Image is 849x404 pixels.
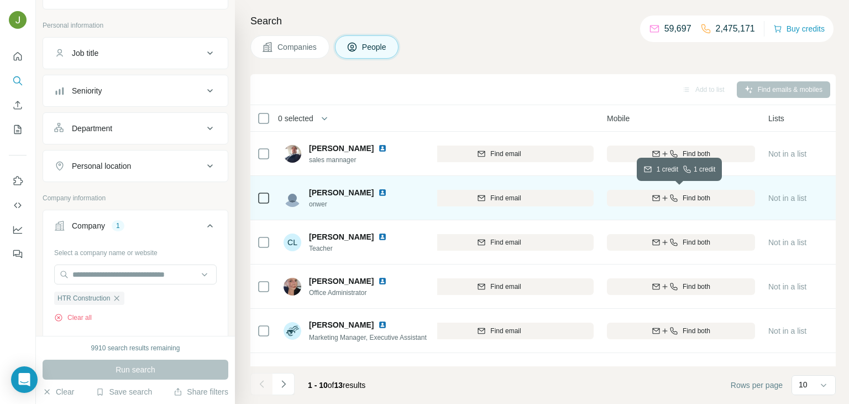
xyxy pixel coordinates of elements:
[309,365,374,374] span: [PERSON_NAME]
[799,379,808,390] p: 10
[683,149,710,159] span: Find both
[174,386,228,397] button: Share filters
[278,113,313,124] span: 0 selected
[43,193,228,203] p: Company information
[11,366,38,393] div: Open Intercom Messenger
[683,326,710,336] span: Find both
[768,194,806,203] span: Not in a list
[309,143,374,154] span: [PERSON_NAME]
[490,282,521,292] span: Find email
[72,123,112,134] div: Department
[607,278,755,295] button: Find both
[43,115,228,142] button: Department
[731,380,783,391] span: Rows per page
[284,234,301,251] div: CL
[72,220,105,231] div: Company
[308,381,365,390] span: results
[378,277,387,286] img: LinkedIn logo
[334,381,343,390] span: 13
[607,190,755,206] button: Find both
[72,48,98,59] div: Job title
[112,221,124,231] div: 1
[607,234,755,251] button: Find both
[91,343,180,353] div: 9910 search results remaining
[9,71,27,91] button: Search
[768,282,806,291] span: Not in a list
[272,373,295,395] button: Navigate to next page
[309,199,400,209] span: onwer
[768,238,806,247] span: Not in a list
[43,40,228,66] button: Job title
[9,171,27,191] button: Use Surfe on LinkedIn
[607,113,630,124] span: Mobile
[284,189,301,207] img: Avatar
[378,320,387,329] img: LinkedIn logo
[9,195,27,215] button: Use Surfe API
[405,323,594,339] button: Find email
[284,145,301,163] img: Avatar
[43,153,228,179] button: Personal location
[405,234,594,251] button: Find email
[43,77,228,104] button: Seniority
[378,144,387,153] img: LinkedIn logo
[250,13,836,29] h4: Search
[490,149,521,159] span: Find email
[309,276,374,287] span: [PERSON_NAME]
[607,323,755,339] button: Find both
[716,22,755,35] p: 2,475,171
[9,11,27,29] img: Avatar
[284,366,301,384] img: Avatar
[683,282,710,292] span: Find both
[405,190,594,206] button: Find email
[309,288,400,298] span: Office Administrator
[43,20,228,30] p: Personal information
[773,21,825,37] button: Buy credits
[309,334,427,341] span: Marketing Manager, Executive Assistant
[54,244,217,258] div: Select a company name or website
[768,327,806,335] span: Not in a list
[9,220,27,240] button: Dashboard
[277,42,318,53] span: Companies
[284,278,301,296] img: Avatar
[9,120,27,139] button: My lists
[9,244,27,264] button: Feedback
[490,237,521,247] span: Find email
[378,232,387,241] img: LinkedIn logo
[43,213,228,244] button: Company1
[490,193,521,203] span: Find email
[57,293,110,303] span: HTR Construction
[490,326,521,336] span: Find email
[664,22,691,35] p: 59,697
[378,365,387,374] img: LinkedIn logo
[308,381,328,390] span: 1 - 10
[284,322,301,340] img: Avatar
[9,46,27,66] button: Quick start
[72,85,102,96] div: Seniority
[309,231,374,242] span: [PERSON_NAME]
[54,313,92,323] button: Clear all
[309,319,374,330] span: [PERSON_NAME]
[309,244,400,253] span: Teacher
[309,187,374,198] span: [PERSON_NAME]
[405,278,594,295] button: Find email
[43,386,74,397] button: Clear
[328,381,334,390] span: of
[72,160,131,172] div: Personal location
[768,149,806,158] span: Not in a list
[683,193,710,203] span: Find both
[768,113,784,124] span: Lists
[607,146,755,162] button: Find both
[405,146,594,162] button: Find email
[96,386,152,397] button: Save search
[378,188,387,197] img: LinkedIn logo
[309,155,400,165] span: sales mannager
[683,237,710,247] span: Find both
[362,42,387,53] span: People
[9,95,27,115] button: Enrich CSV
